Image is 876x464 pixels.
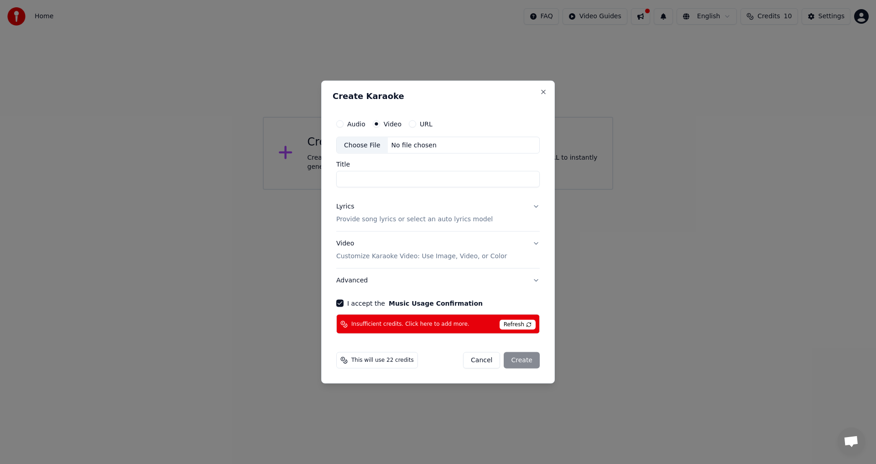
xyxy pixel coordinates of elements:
button: VideoCustomize Karaoke Video: Use Image, Video, or Color [336,232,540,268]
button: Advanced [336,269,540,292]
span: This will use 22 credits [351,357,414,364]
button: LyricsProvide song lyrics or select an auto lyrics model [336,195,540,231]
span: Refresh [500,320,536,330]
span: Insufficient credits. Click here to add more. [351,320,469,328]
label: Audio [347,120,365,127]
p: Provide song lyrics or select an auto lyrics model [336,215,493,224]
div: No file chosen [388,141,440,150]
button: Cancel [463,352,500,369]
label: URL [420,120,433,127]
p: Customize Karaoke Video: Use Image, Video, or Color [336,252,507,261]
button: I accept the [389,300,483,307]
label: Title [336,161,540,167]
div: Lyrics [336,202,354,211]
div: Video [336,239,507,261]
label: Video [384,120,401,127]
div: Choose File [337,137,388,153]
h2: Create Karaoke [333,92,543,100]
label: I accept the [347,300,483,307]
